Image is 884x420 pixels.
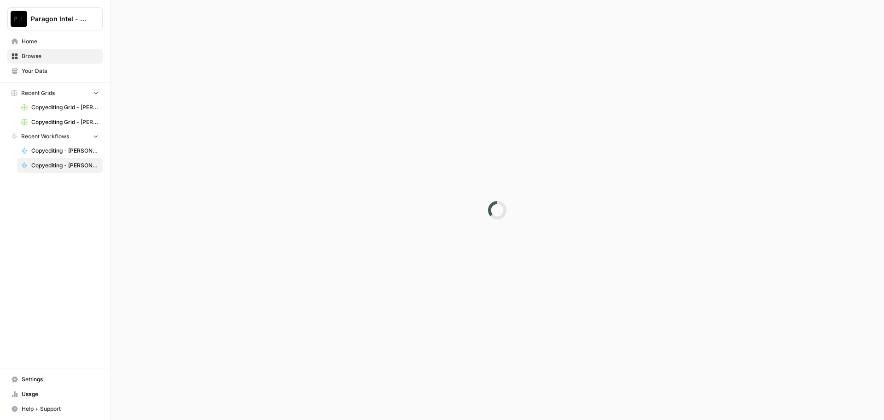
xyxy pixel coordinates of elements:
[11,11,27,27] img: Paragon Intel - Copyediting Logo
[22,52,99,60] span: Browse
[17,100,103,115] a: Copyediting Grid - [PERSON_NAME]
[22,375,99,384] span: Settings
[22,67,99,75] span: Your Data
[17,143,103,158] a: Copyediting - [PERSON_NAME]
[7,49,103,64] a: Browse
[7,387,103,402] a: Usage
[7,130,103,143] button: Recent Workflows
[7,64,103,78] a: Your Data
[31,147,99,155] span: Copyediting - [PERSON_NAME]
[7,372,103,387] a: Settings
[17,115,103,130] a: Copyediting Grid - [PERSON_NAME]
[22,405,99,413] span: Help + Support
[17,158,103,173] a: Copyediting - [PERSON_NAME]
[31,118,99,126] span: Copyediting Grid - [PERSON_NAME]
[22,390,99,398] span: Usage
[31,103,99,112] span: Copyediting Grid - [PERSON_NAME]
[7,402,103,416] button: Help + Support
[21,132,69,141] span: Recent Workflows
[31,14,87,24] span: Paragon Intel - Copyediting
[7,34,103,49] a: Home
[22,37,99,46] span: Home
[7,86,103,100] button: Recent Grids
[21,89,55,97] span: Recent Grids
[7,7,103,30] button: Workspace: Paragon Intel - Copyediting
[31,161,99,170] span: Copyediting - [PERSON_NAME]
